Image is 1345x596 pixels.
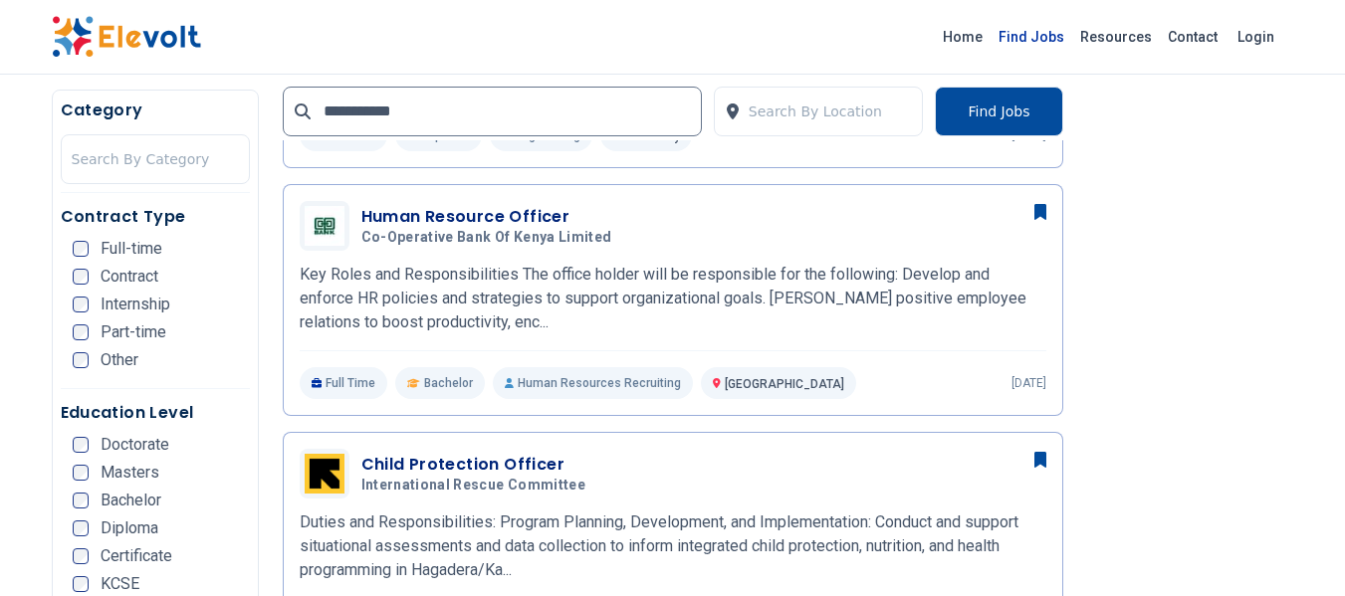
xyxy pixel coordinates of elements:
span: [GEOGRAPHIC_DATA] [725,377,844,391]
p: Human Resources Recruiting [493,367,693,399]
button: Find Jobs [935,87,1062,136]
span: KCSE [101,576,139,592]
input: KCSE [73,576,89,592]
p: [DATE] [1011,375,1046,391]
span: Full-time [101,241,162,257]
span: Bachelor [101,493,161,508]
input: Bachelor [73,493,89,508]
a: Find Jobs [991,21,1072,53]
span: Doctorate [101,437,169,453]
a: Login [1226,17,1286,57]
iframe: Chat Widget [1245,500,1345,596]
span: Co-operative Bank of Kenya Limited [361,229,612,247]
h3: Child Protection Officer [361,453,594,477]
p: Duties and Responsibilities: Program Planning, Development, and Implementation: Conduct and suppo... [300,510,1046,582]
span: Certificate [101,548,172,564]
h5: Category [61,99,250,122]
input: Part-time [73,324,89,340]
span: Part-time [101,324,166,340]
span: Bachelor [424,375,473,391]
span: Contract [101,269,158,285]
input: Other [73,352,89,368]
input: Full-time [73,241,89,257]
span: Internship [101,297,170,312]
a: Resources [1072,21,1160,53]
input: Masters [73,465,89,481]
a: Home [935,21,991,53]
span: Other [101,352,138,368]
input: Doctorate [73,437,89,453]
span: Masters [101,465,159,481]
a: Co-operative Bank of Kenya LimitedHuman Resource OfficerCo-operative Bank of Kenya LimitedKey Rol... [300,201,1046,399]
img: Elevolt [52,16,201,58]
span: Diploma [101,520,158,536]
img: International Rescue Committee [305,454,344,494]
input: Internship [73,297,89,312]
img: Co-operative Bank of Kenya Limited [305,206,344,246]
p: Key Roles and Responsibilities The office holder will be responsible for the following: Develop a... [300,263,1046,334]
h3: Human Resource Officer [361,205,620,229]
a: Contact [1160,21,1226,53]
input: Certificate [73,548,89,564]
h5: Education Level [61,401,250,425]
p: Full Time [300,367,388,399]
input: Contract [73,269,89,285]
input: Diploma [73,520,89,536]
span: International Rescue Committee [361,477,586,495]
h5: Contract Type [61,205,250,229]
